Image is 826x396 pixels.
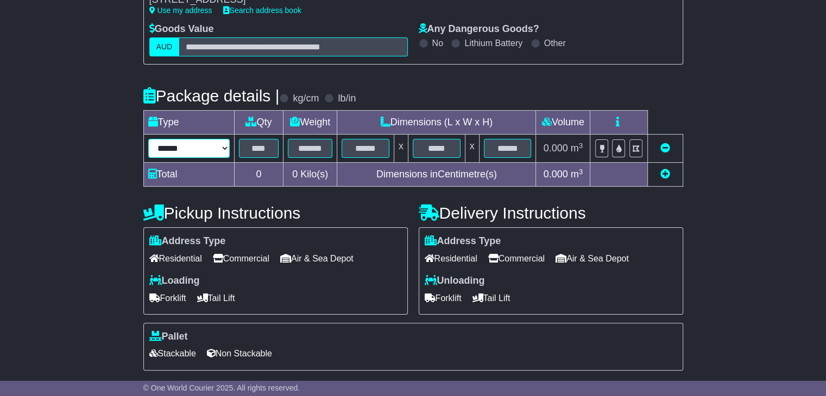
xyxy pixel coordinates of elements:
a: Remove this item [660,143,670,154]
td: Total [143,163,234,187]
span: Residential [425,250,477,267]
label: Goods Value [149,23,214,35]
sup: 3 [579,168,583,176]
span: Stackable [149,345,196,362]
span: Tail Lift [472,290,510,306]
span: m [571,169,583,180]
td: Type [143,111,234,135]
label: Lithium Battery [464,38,522,48]
span: Non Stackable [207,345,272,362]
td: Qty [234,111,283,135]
span: Commercial [213,250,269,267]
span: 0 [292,169,298,180]
a: Use my address [149,6,212,15]
span: Air & Sea Depot [280,250,354,267]
label: AUD [149,37,180,56]
h4: Delivery Instructions [419,204,683,222]
sup: 3 [579,142,583,150]
td: Kilo(s) [283,163,337,187]
span: Air & Sea Depot [556,250,629,267]
td: Weight [283,111,337,135]
td: Dimensions in Centimetre(s) [337,163,536,187]
label: Loading [149,275,200,287]
td: x [394,135,408,163]
h4: Package details | [143,87,280,105]
span: Forklift [149,290,186,306]
span: Residential [149,250,202,267]
span: © One World Courier 2025. All rights reserved. [143,384,300,392]
label: lb/in [338,93,356,105]
h4: Pickup Instructions [143,204,408,222]
label: Pallet [149,331,188,343]
label: Address Type [425,235,501,247]
span: 0.000 [544,169,568,180]
a: Search address book [223,6,301,15]
span: Commercial [488,250,545,267]
td: 0 [234,163,283,187]
span: 0.000 [544,143,568,154]
span: Tail Lift [197,290,235,306]
label: Unloading [425,275,485,287]
label: No [432,38,443,48]
td: x [465,135,479,163]
td: Dimensions (L x W x H) [337,111,536,135]
label: Address Type [149,235,226,247]
td: Volume [536,111,590,135]
label: kg/cm [293,93,319,105]
a: Add new item [660,169,670,180]
span: Forklift [425,290,462,306]
label: Other [544,38,566,48]
span: m [571,143,583,154]
label: Any Dangerous Goods? [419,23,539,35]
